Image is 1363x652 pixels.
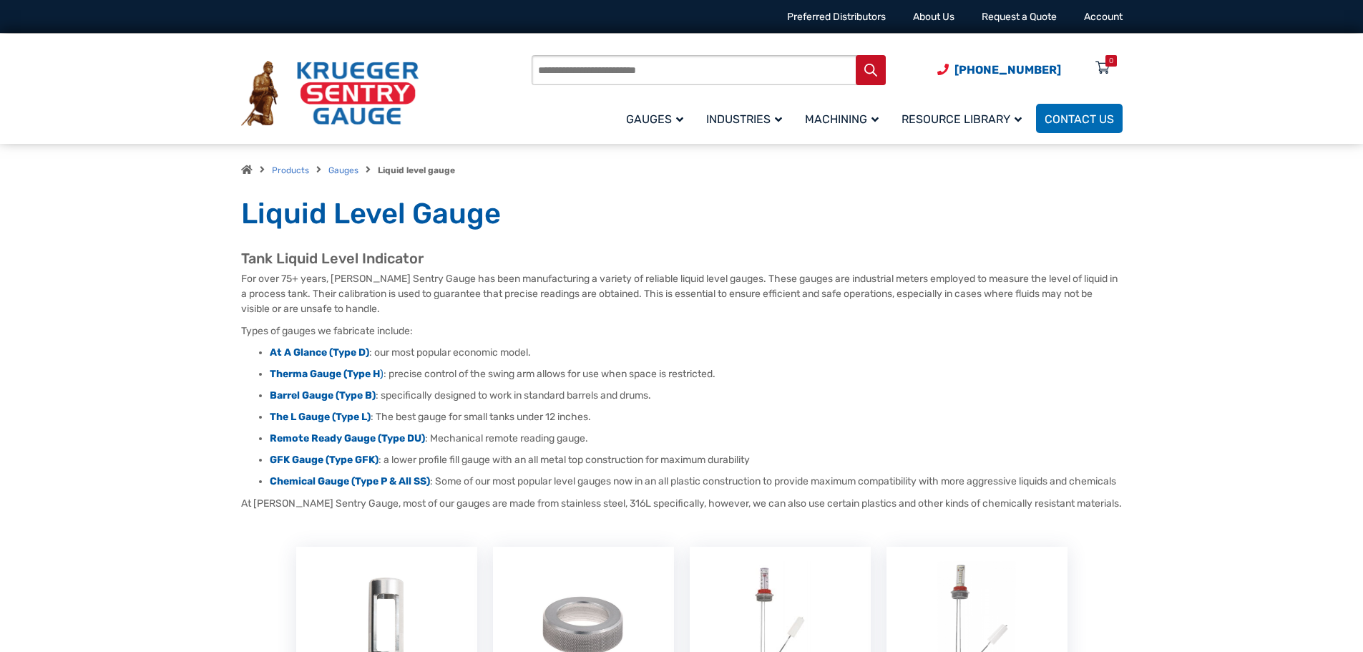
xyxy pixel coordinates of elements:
[893,102,1036,135] a: Resource Library
[787,11,886,23] a: Preferred Distributors
[270,368,380,380] strong: Therma Gauge (Type H
[270,432,425,444] a: Remote Ready Gauge (Type DU)
[626,112,683,126] span: Gauges
[378,165,455,175] strong: Liquid level gauge
[1084,11,1123,23] a: Account
[270,475,430,487] a: Chemical Gauge (Type P & All SS)
[902,112,1022,126] span: Resource Library
[241,323,1123,339] p: Types of gauges we fabricate include:
[796,102,893,135] a: Machining
[937,61,1061,79] a: Phone Number (920) 434-8860
[241,496,1123,511] p: At [PERSON_NAME] Sentry Gauge, most of our gauges are made from stainless steel, 316L specificall...
[270,346,369,359] a: At A Glance (Type D)
[1036,104,1123,133] a: Contact Us
[270,454,378,466] a: GFK Gauge (Type GFK)
[270,367,1123,381] li: : precise control of the swing arm allows for use when space is restricted.
[270,411,371,423] a: The L Gauge (Type L)
[270,368,384,380] a: Therma Gauge (Type H)
[1109,55,1113,67] div: 0
[270,432,1123,446] li: : Mechanical remote reading gauge.
[270,346,1123,360] li: : our most popular economic model.
[1045,112,1114,126] span: Contact Us
[272,165,309,175] a: Products
[706,112,782,126] span: Industries
[241,196,1123,232] h1: Liquid Level Gauge
[913,11,954,23] a: About Us
[270,389,1123,403] li: : specifically designed to work in standard barrels and drums.
[270,410,1123,424] li: : The best gauge for small tanks under 12 inches.
[241,271,1123,316] p: For over 75+ years, [PERSON_NAME] Sentry Gauge has been manufacturing a variety of reliable liqui...
[270,453,1123,467] li: : a lower profile fill gauge with an all metal top construction for maximum durability
[805,112,879,126] span: Machining
[328,165,358,175] a: Gauges
[270,389,376,402] a: Barrel Gauge (Type B)
[617,102,698,135] a: Gauges
[270,475,1123,489] li: : Some of our most popular level gauges now in an all plastic construction to provide maximum com...
[982,11,1057,23] a: Request a Quote
[954,63,1061,77] span: [PHONE_NUMBER]
[698,102,796,135] a: Industries
[241,61,419,127] img: Krueger Sentry Gauge
[241,250,1123,268] h2: Tank Liquid Level Indicator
